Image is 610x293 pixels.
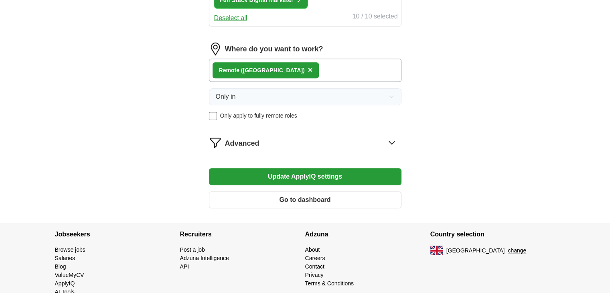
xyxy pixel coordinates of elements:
span: Only apply to fully remote roles [220,112,297,120]
span: Only in [216,92,236,102]
img: UK flag [430,246,443,255]
a: Post a job [180,246,205,253]
a: ApplyIQ [55,280,75,287]
a: About [305,246,320,253]
input: Only apply to fully remote roles [209,112,217,120]
div: Remote ([GEOGRAPHIC_DATA]) [219,66,305,75]
button: change [508,246,526,255]
a: Contact [305,263,324,270]
button: Go to dashboard [209,191,401,208]
a: ValueMyCV [55,272,84,278]
h4: Country selection [430,223,555,246]
a: Blog [55,263,66,270]
a: Careers [305,255,325,261]
img: filter [209,136,222,149]
button: Only in [209,88,401,105]
a: Privacy [305,272,324,278]
a: Salaries [55,255,75,261]
a: Browse jobs [55,246,85,253]
button: Update ApplyIQ settings [209,168,401,185]
a: Adzuna Intelligence [180,255,229,261]
a: Terms & Conditions [305,280,354,287]
span: [GEOGRAPHIC_DATA] [446,246,505,255]
span: × [308,65,313,74]
div: 10 / 10 selected [353,12,398,23]
button: × [308,64,313,76]
img: location.png [209,43,222,55]
button: Deselect all [214,13,247,23]
a: API [180,263,189,270]
span: Advanced [225,138,259,149]
label: Where do you want to work? [225,44,323,55]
